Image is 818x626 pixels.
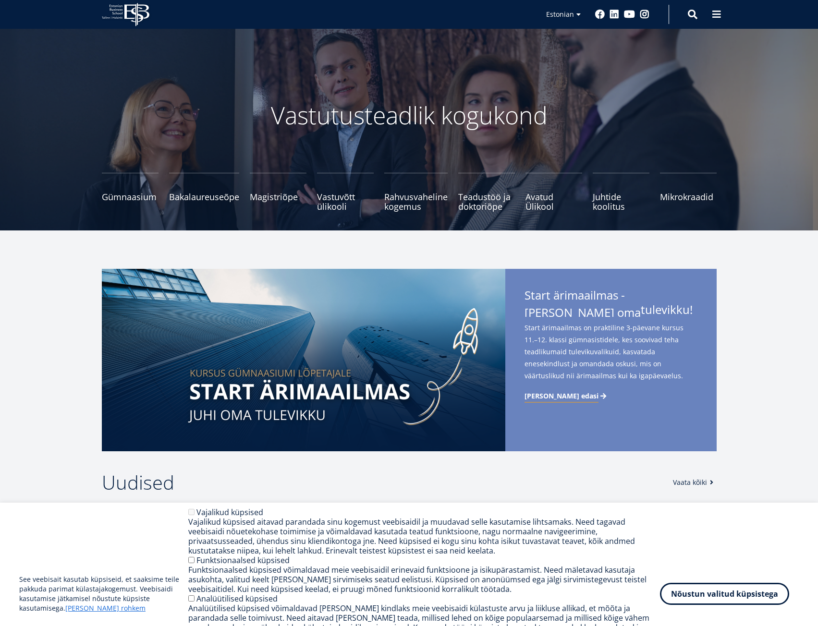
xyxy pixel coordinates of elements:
span: Start ärimaailmas - [PERSON_NAME] oma [525,288,697,320]
a: Vaata kõiki [673,478,717,487]
a: [PERSON_NAME] rohkem [65,603,146,613]
a: Juhtide koolitus [593,173,649,211]
p: See veebisait kasutab küpsiseid, et saaksime teile pakkuda parimat külastajakogemust. Veebisaidi ... [19,575,188,613]
span: [PERSON_NAME] edasi [525,391,598,401]
span: Gümnaasium [102,192,159,202]
label: Vajalikud küpsised [196,507,263,518]
span: Juhtide koolitus [593,192,649,211]
a: Avatud Ülikool [525,173,582,211]
span: Start ärimaailmas on praktiline 3-päevane kursus 11.–12. klassi gümnasistidele, kes soovivad teha... [525,322,697,382]
a: [PERSON_NAME] edasi [525,391,608,401]
a: Linkedin [610,10,619,19]
span: tulevikku! [641,302,693,317]
a: Gümnaasium [102,173,159,211]
a: Facebook [595,10,605,19]
div: Vajalikud küpsised aitavad parandada sinu kogemust veebisaidil ja muudavad selle kasutamise lihts... [188,517,660,555]
span: Teadustöö ja doktoriõpe [458,192,515,211]
span: Avatud Ülikool [525,192,582,211]
a: Teadustöö ja doktoriõpe [458,173,515,211]
button: Nõustun valitud küpsistega [660,583,789,605]
p: Vastutusteadlik kogukond [155,101,664,130]
span: Vastuvõtt ülikooli [317,192,374,211]
a: Bakalaureuseõpe [169,173,239,211]
a: Magistriõpe [250,173,306,211]
span: Rahvusvaheline kogemus [384,192,448,211]
div: Funktsionaalsed küpsised võimaldavad meie veebisaidil erinevaid funktsioone ja isikupärastamist. ... [188,565,660,594]
a: Instagram [640,10,649,19]
span: Magistriõpe [250,192,306,202]
a: Rahvusvaheline kogemus [384,173,448,211]
a: Mikrokraadid [660,173,717,211]
span: Mikrokraadid [660,192,717,202]
img: Start arimaailmas [102,269,505,451]
a: Vastuvõtt ülikooli [317,173,374,211]
h2: Uudised [102,470,663,494]
span: Bakalaureuseõpe [169,192,239,202]
a: Youtube [624,10,635,19]
label: Funktsionaalsed küpsised [196,555,290,566]
label: Analüütilised küpsised [196,593,278,604]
